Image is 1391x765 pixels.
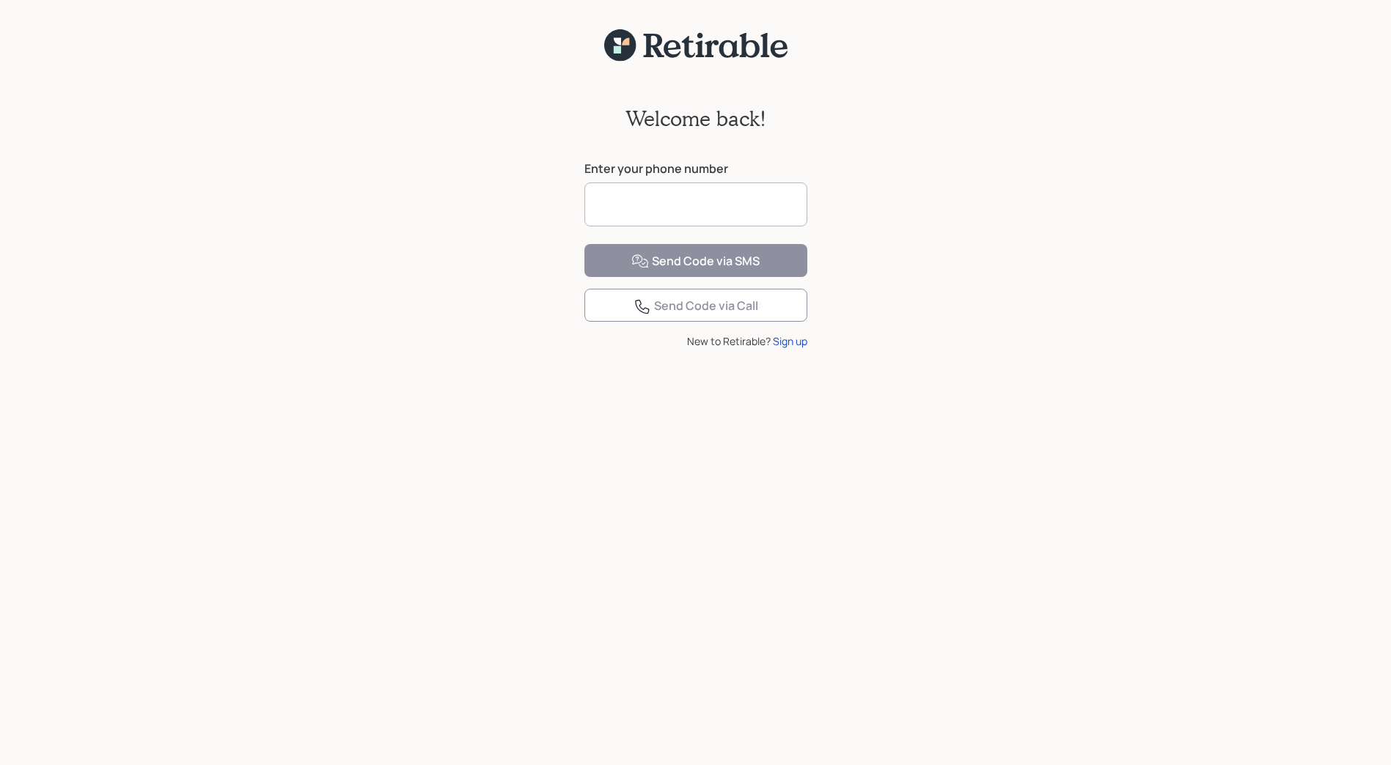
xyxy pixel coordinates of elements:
button: Send Code via SMS [584,244,807,277]
div: Send Code via Call [634,297,758,315]
label: Enter your phone number [584,160,807,177]
button: Send Code via Call [584,289,807,322]
div: New to Retirable? [584,333,807,349]
div: Sign up [773,333,807,349]
div: Send Code via SMS [631,253,760,270]
h2: Welcome back! [625,106,766,131]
